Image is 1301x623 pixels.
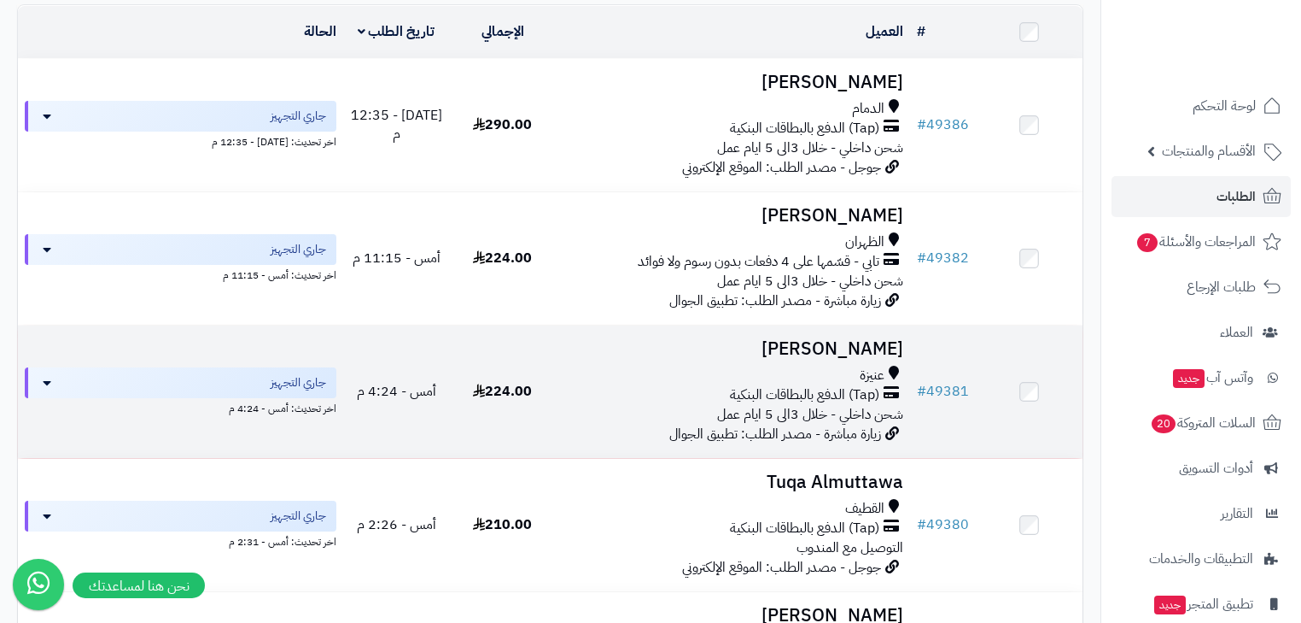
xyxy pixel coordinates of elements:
span: شحن داخلي - خلال 3الى 5 ايام عمل [717,138,903,158]
span: تطبيق المتجر [1152,592,1253,616]
div: اخر تحديث: أمس - 4:24 م [25,398,336,416]
span: التوصيل مع المندوب [796,538,903,558]
span: # [917,248,926,268]
span: جديد [1173,369,1205,388]
a: الإجمالي [481,21,524,42]
span: الطلبات [1216,185,1256,209]
span: أمس - 11:15 م [353,248,440,268]
span: جديد [1154,596,1186,614]
span: أمس - 2:26 م [357,514,436,535]
a: #49382 [917,248,969,268]
a: وآتس آبجديد [1111,357,1291,398]
span: العملاء [1220,320,1253,344]
span: 20 [1152,414,1176,433]
span: زيارة مباشرة - مصدر الطلب: تطبيق الجوال [669,424,881,444]
div: اخر تحديث: [DATE] - 12:35 م [25,132,336,150]
span: أمس - 4:24 م [357,381,436,402]
span: طلبات الإرجاع [1187,275,1256,299]
span: لوحة التحكم [1193,94,1256,118]
span: عنيزة [860,366,884,385]
span: [DATE] - 12:35 م [351,105,442,145]
span: جاري التجهيز [271,374,326,391]
h3: Tuqa Almuttawa [563,473,903,492]
div: اخر تحديث: أمس - 11:15 م [25,265,336,283]
span: جوجل - مصدر الطلب: الموقع الإلكتروني [682,157,881,178]
a: # [917,21,925,42]
span: التقارير [1221,502,1253,526]
span: جاري التجهيز [271,108,326,125]
span: جاري التجهيز [271,508,326,525]
span: زيارة مباشرة - مصدر الطلب: تطبيق الجوال [669,291,881,311]
span: المراجعات والأسئلة [1135,230,1256,254]
span: # [917,514,926,535]
span: الظهران [845,232,884,252]
span: 224.00 [473,248,532,268]
span: السلات المتروكة [1150,411,1256,435]
a: العملاء [1111,312,1291,353]
a: تاريخ الطلب [358,21,435,42]
span: وآتس آب [1171,366,1253,390]
span: الأقسام والمنتجات [1162,139,1256,163]
a: الحالة [304,21,336,42]
h3: [PERSON_NAME] [563,206,903,226]
a: #49380 [917,514,969,535]
span: تابي - قسّمها على 4 دفعات بدون رسوم ولا فوائد [638,252,879,272]
span: جوجل - مصدر الطلب: الموقع الإلكتروني [682,557,881,578]
span: القطيف [845,499,884,519]
a: #49386 [917,115,969,135]
span: شحن داخلي - خلال 3الى 5 ايام عمل [717,271,903,291]
a: أدوات التسويق [1111,448,1291,489]
a: السلات المتروكة20 [1111,403,1291,444]
a: لوحة التحكم [1111,85,1291,126]
a: التقارير [1111,493,1291,534]
span: 224.00 [473,381,532,402]
div: اخر تحديث: أمس - 2:31 م [25,532,336,550]
span: 290.00 [473,115,532,135]
h3: [PERSON_NAME] [563,73,903,92]
span: الدمام [852,99,884,119]
a: طلبات الإرجاع [1111,267,1291,308]
a: العميل [866,21,903,42]
a: #49381 [917,381,969,402]
span: شحن داخلي - خلال 3الى 5 ايام عمل [717,404,903,425]
span: (Tap) الدفع بالبطاقات البنكية [730,519,879,538]
span: 7 [1137,233,1158,252]
span: (Tap) الدفع بالبطاقات البنكية [730,385,879,405]
a: الطلبات [1111,176,1291,217]
span: 210.00 [473,514,532,535]
span: # [917,115,926,135]
a: المراجعات والأسئلة7 [1111,221,1291,262]
span: # [917,381,926,402]
h3: [PERSON_NAME] [563,339,903,359]
span: جاري التجهيز [271,241,326,258]
span: (Tap) الدفع بالبطاقات البنكية [730,119,879,138]
a: التطبيقات والخدمات [1111,538,1291,579]
span: التطبيقات والخدمات [1149,547,1253,571]
span: أدوات التسويق [1179,456,1253,480]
